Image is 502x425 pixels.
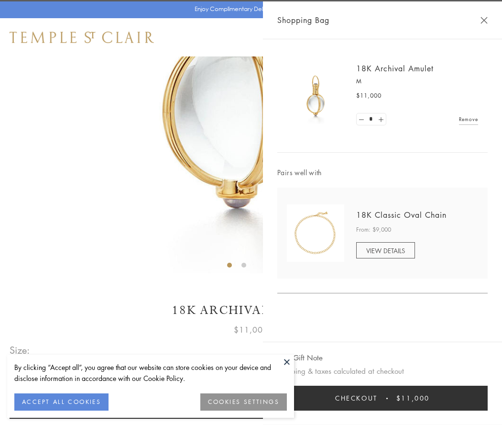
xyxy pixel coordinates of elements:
[14,362,287,384] div: By clicking “Accept all”, you agree that our website can store cookies on your device and disclos...
[277,386,488,411] button: Checkout $11,000
[366,246,405,255] span: VIEW DETAILS
[335,393,378,403] span: Checkout
[356,91,382,101] span: $11,000
[376,113,385,125] a: Set quantity to 2
[10,32,154,43] img: Temple St. Clair
[287,67,344,124] img: 18K Archival Amulet
[200,393,287,411] button: COOKIES SETTINGS
[396,393,430,403] span: $11,000
[356,77,478,86] p: M
[356,63,434,74] a: 18K Archival Amulet
[356,225,391,235] span: From: $9,000
[195,4,303,14] p: Enjoy Complimentary Delivery & Returns
[356,242,415,258] a: VIEW DETAILS
[277,14,329,26] span: Shopping Bag
[277,352,323,364] button: Add Gift Note
[356,210,447,220] a: 18K Classic Oval Chain
[480,17,488,24] button: Close Shopping Bag
[14,393,109,411] button: ACCEPT ALL COOKIES
[10,302,492,319] h1: 18K Archival Amulet
[234,324,268,336] span: $11,000
[459,114,478,124] a: Remove
[287,204,344,262] img: N88865-OV18
[10,342,31,358] span: Size:
[357,113,366,125] a: Set quantity to 0
[277,167,488,178] span: Pairs well with
[277,365,488,377] p: Shipping & taxes calculated at checkout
